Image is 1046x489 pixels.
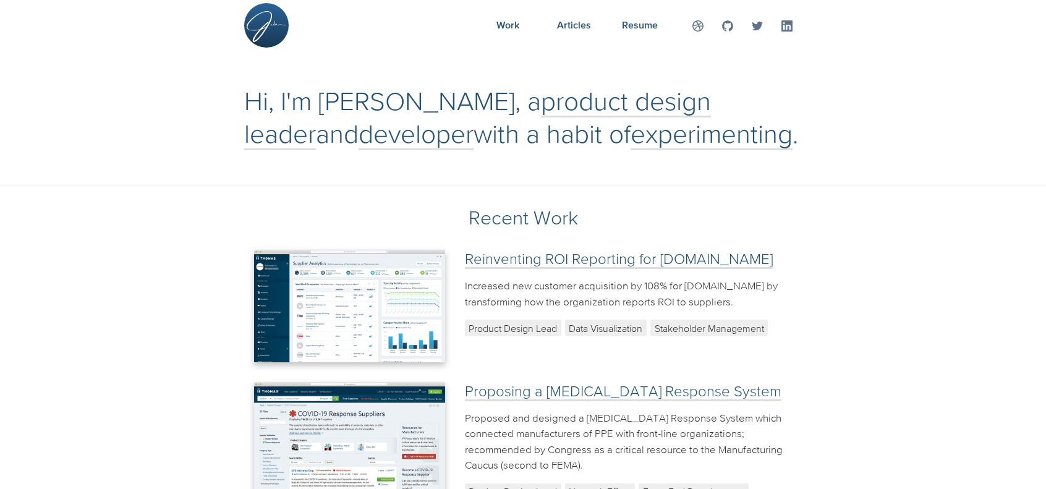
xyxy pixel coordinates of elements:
[465,278,802,310] p: Increased new customer acquisition by 108% for [DOMAIN_NAME] by transforming how the organization...
[496,19,519,30] span: Work
[565,320,647,336] span: Data Visualization
[359,119,474,150] a: developer
[631,119,793,150] a: experimenting
[247,11,287,42] img: Site Logo
[244,205,802,230] h2: Recent Work
[622,19,658,30] span: Resume
[465,383,781,401] a: Proposing a [MEDICAL_DATA] Response System
[557,19,591,30] span: Articles
[244,85,802,150] h1: Hi, I'm [PERSON_NAME], a and with a habit of .
[650,320,768,336] span: Stakeholder Management
[254,250,445,362] img: Reinventing ROI Reporting for Thomasnet.com
[465,410,802,474] p: Proposed and designed a [MEDICAL_DATA] Response System which connected manufacturers of PPE with ...
[465,250,773,269] a: Reinventing ROI Reporting for [DOMAIN_NAME]
[465,320,561,336] span: Product Design Lead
